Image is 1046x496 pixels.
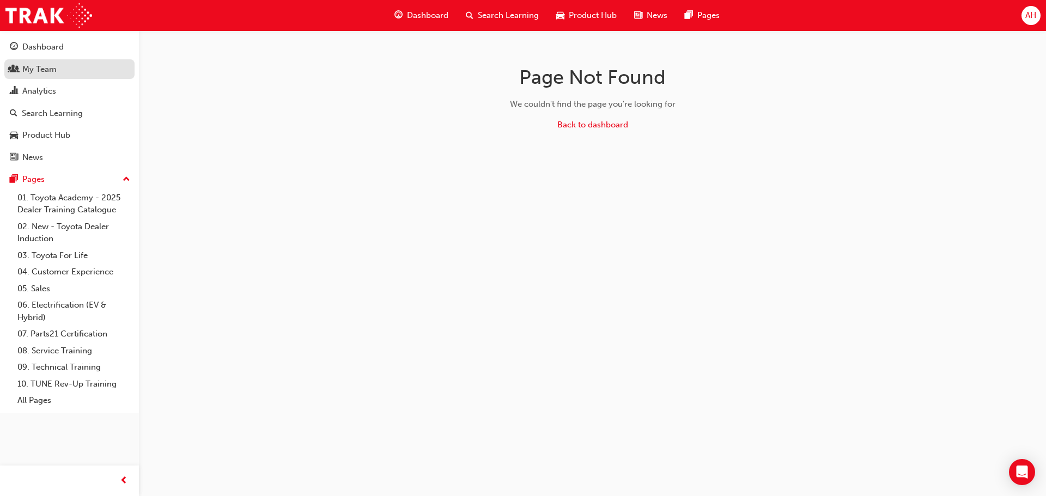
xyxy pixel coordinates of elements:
[13,392,135,409] a: All Pages
[386,4,457,27] a: guage-iconDashboard
[4,125,135,145] a: Product Hub
[4,35,135,169] button: DashboardMy TeamAnalyticsSearch LearningProduct HubNews
[10,87,18,96] span: chart-icon
[647,9,667,22] span: News
[123,173,130,187] span: up-icon
[466,9,473,22] span: search-icon
[407,9,448,22] span: Dashboard
[1009,459,1035,485] div: Open Intercom Messenger
[420,65,765,89] h1: Page Not Found
[13,326,135,342] a: 07. Parts21 Certification
[13,280,135,297] a: 05. Sales
[10,131,18,140] span: car-icon
[13,376,135,393] a: 10. TUNE Rev-Up Training
[4,103,135,124] a: Search Learning
[22,85,56,97] div: Analytics
[4,169,135,189] button: Pages
[13,264,135,280] a: 04. Customer Experience
[13,359,135,376] a: 09. Technical Training
[22,129,70,142] div: Product Hub
[1025,9,1036,22] span: AH
[4,81,135,101] a: Analytics
[13,342,135,359] a: 08. Service Training
[676,4,728,27] a: pages-iconPages
[557,120,628,130] a: Back to dashboard
[22,151,43,164] div: News
[120,474,128,488] span: prev-icon
[5,3,92,28] img: Trak
[548,4,625,27] a: car-iconProduct Hub
[4,148,135,168] a: News
[13,297,135,326] a: 06. Electrification (EV & Hybrid)
[625,4,676,27] a: news-iconNews
[4,37,135,57] a: Dashboard
[13,189,135,218] a: 01. Toyota Academy - 2025 Dealer Training Catalogue
[569,9,617,22] span: Product Hub
[13,218,135,247] a: 02. New - Toyota Dealer Induction
[10,42,18,52] span: guage-icon
[556,9,564,22] span: car-icon
[1021,6,1041,25] button: AH
[394,9,403,22] span: guage-icon
[10,153,18,163] span: news-icon
[22,107,83,120] div: Search Learning
[22,63,57,76] div: My Team
[10,65,18,75] span: people-icon
[697,9,720,22] span: Pages
[4,59,135,79] a: My Team
[22,173,45,186] div: Pages
[10,175,18,185] span: pages-icon
[685,9,693,22] span: pages-icon
[10,109,17,119] span: search-icon
[478,9,539,22] span: Search Learning
[13,247,135,264] a: 03. Toyota For Life
[22,41,64,53] div: Dashboard
[457,4,548,27] a: search-iconSearch Learning
[420,98,765,111] div: We couldn't find the page you're looking for
[634,9,642,22] span: news-icon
